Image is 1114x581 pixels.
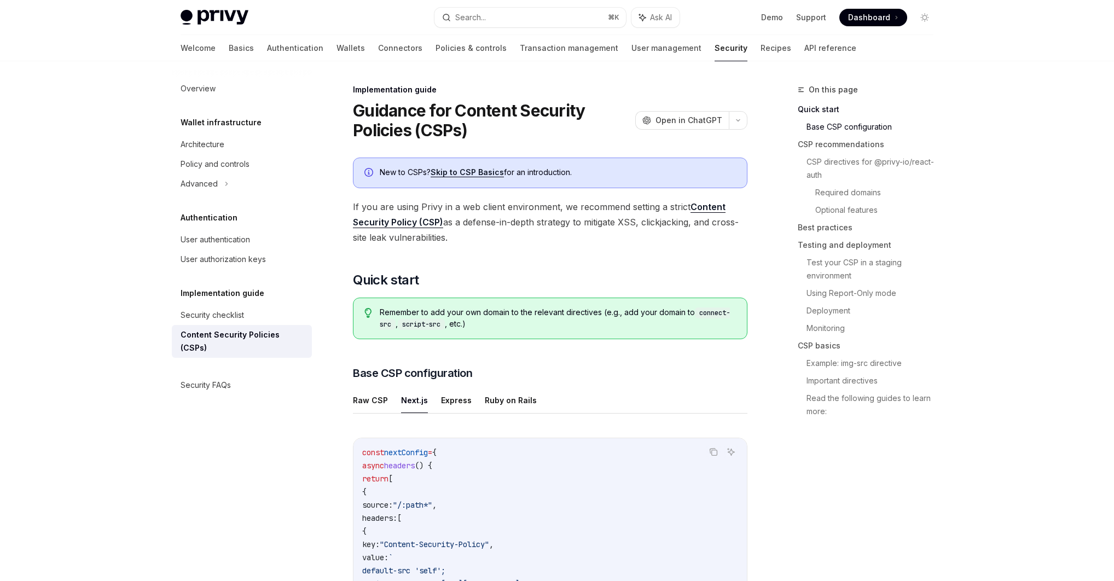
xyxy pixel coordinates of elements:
[798,101,942,118] a: Quick start
[362,474,388,484] span: return
[181,211,237,224] h5: Authentication
[362,566,445,576] span: default-src 'self';
[804,35,856,61] a: API reference
[378,35,422,61] a: Connectors
[353,365,472,381] span: Base CSP configuration
[489,539,494,549] span: ,
[384,461,415,470] span: headers
[398,319,445,330] code: script-src
[807,390,942,420] a: Read the following guides to learn more:
[715,35,747,61] a: Security
[798,219,942,236] a: Best practices
[267,35,323,61] a: Authentication
[807,254,942,284] a: Test your CSP in a staging environment
[807,153,942,184] a: CSP directives for @privy-io/react-auth
[172,79,312,98] a: Overview
[916,9,933,26] button: Toggle dark mode
[436,35,507,61] a: Policies & controls
[635,111,729,130] button: Open in ChatGPT
[181,35,216,61] a: Welcome
[815,201,942,219] a: Optional features
[181,177,218,190] div: Advanced
[353,387,388,413] button: Raw CSP
[848,12,890,23] span: Dashboard
[809,83,858,96] span: On this page
[393,500,432,510] span: "/:path*"
[362,448,384,457] span: const
[807,372,942,390] a: Important directives
[432,448,437,457] span: {
[441,387,472,413] button: Express
[397,513,402,523] span: [
[520,35,618,61] a: Transaction management
[631,35,701,61] a: User management
[839,9,907,26] a: Dashboard
[807,118,942,136] a: Base CSP configuration
[172,325,312,358] a: Content Security Policies (CSPs)
[353,199,747,245] span: If you are using Privy in a web client environment, we recommend setting a strict as a defense-in...
[807,319,942,337] a: Monitoring
[631,8,680,27] button: Ask AI
[384,448,428,457] span: nextConfig
[798,136,942,153] a: CSP recommendations
[362,526,367,536] span: {
[761,35,791,61] a: Recipes
[380,167,736,179] div: New to CSPs? for an introduction.
[362,553,388,562] span: value:
[415,461,432,470] span: () {
[181,328,305,355] div: Content Security Policies (CSPs)
[181,233,250,246] div: User authentication
[336,35,365,61] a: Wallets
[380,307,736,330] span: Remember to add your own domain to the relevant directives (e.g., add your domain to , , etc.)
[172,230,312,249] a: User authentication
[229,35,254,61] a: Basics
[388,553,393,562] span: `
[428,448,432,457] span: =
[172,154,312,174] a: Policy and controls
[364,308,372,318] svg: Tip
[724,445,738,459] button: Ask AI
[380,539,489,549] span: "Content-Security-Policy"
[798,236,942,254] a: Testing and deployment
[181,287,264,300] h5: Implementation guide
[362,500,393,510] span: source:
[181,309,244,322] div: Security checklist
[655,115,722,126] span: Open in ChatGPT
[432,500,437,510] span: ,
[181,138,224,151] div: Architecture
[181,116,262,129] h5: Wallet infrastructure
[796,12,826,23] a: Support
[807,302,942,319] a: Deployment
[181,158,250,171] div: Policy and controls
[706,445,721,459] button: Copy the contents from the code block
[807,355,942,372] a: Example: img-src directive
[172,305,312,325] a: Security checklist
[455,11,486,24] div: Search...
[172,249,312,269] a: User authorization keys
[172,375,312,395] a: Security FAQs
[815,184,942,201] a: Required domains
[798,337,942,355] a: CSP basics
[761,12,783,23] a: Demo
[388,474,393,484] span: [
[362,539,380,549] span: key:
[485,387,537,413] button: Ruby on Rails
[353,271,419,289] span: Quick start
[353,101,631,140] h1: Guidance for Content Security Policies (CSPs)
[380,307,730,330] code: connect-src
[431,167,504,177] a: Skip to CSP Basics
[608,13,619,22] span: ⌘ K
[401,387,428,413] button: Next.js
[362,513,397,523] span: headers:
[434,8,626,27] button: Search...⌘K
[650,12,672,23] span: Ask AI
[364,168,375,179] svg: Info
[353,84,747,95] div: Implementation guide
[181,253,266,266] div: User authorization keys
[807,284,942,302] a: Using Report-Only mode
[172,135,312,154] a: Architecture
[181,379,231,392] div: Security FAQs
[181,10,248,25] img: light logo
[362,487,367,497] span: {
[181,82,216,95] div: Overview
